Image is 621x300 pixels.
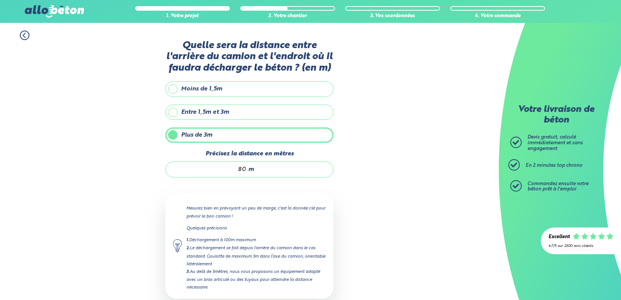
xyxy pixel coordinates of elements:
strong: 3. [186,270,190,274]
div: 1. Votre projet [135,13,230,19]
label: Entre 1,5m et 3m [165,105,333,120]
p: Quelques précisions [186,224,326,232]
iframe: Help widget launcher [553,270,613,292]
input: 0 [173,166,246,173]
p: Mesurez bien en prévoyant un peu de marge, c'est la donnée clé pour prévoir le bon camion ! [186,205,326,220]
label: Quelle sera la distance entre l'arrière du camion et l'endroit où il faudra décharger le béton ? ... [165,40,333,74]
img: allobéton [25,5,84,18]
label: Plus de 3m [165,127,333,143]
label: Précisez la distance en mètres [165,150,333,157]
div: Au delà de 3mètres, nous vous proposons un équipement adapté avec un bras articulé ou des tuyaux ... [186,268,326,291]
div: Le déchargement se fait depuis l'arrière du camion dans le cas standard. Goulotte de maximum 3m d... [186,244,326,268]
strong: 2. [186,246,190,250]
div: 4. Votre commande [450,13,545,19]
div: 3. Vos coordonnées [345,13,440,19]
label: Moins de 1,5m [165,81,333,97]
div: Déchargement à 100m maximum [186,236,326,244]
div: 2. Votre chantier [240,13,335,19]
span: m [248,166,254,173]
strong: 1. [186,238,189,242]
